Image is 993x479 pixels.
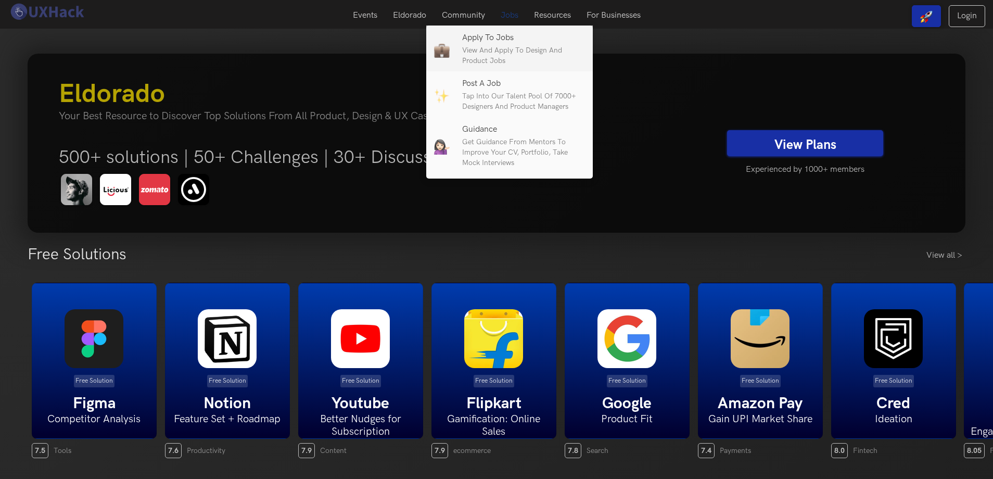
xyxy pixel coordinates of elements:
[426,26,593,71] a: BriefcaseApply to JobsView and apply to design and product jobs
[474,375,514,387] p: Free Solution
[54,446,71,455] span: Tools
[165,443,182,458] span: 7.6
[32,443,48,458] span: 7.5
[59,146,712,168] h5: 500+ solutions | 50+ Challenges | 30+ Discussions
[298,283,423,458] a: Free Solution Youtube Better Nudges for Subscription 7.9 Content
[59,110,712,122] h4: Your Best Resource to Discover Top Solutions From All Product, Design & UX Case Studies
[831,283,956,458] a: Free Solution Cred Ideation 8.0 Fintech
[385,5,434,26] a: Eldorado
[462,79,585,89] h6: Post a Job
[32,283,157,458] a: Free Solution Figma Competitor Analysis 7.5 Tools
[187,446,225,455] span: Productivity
[32,413,156,425] h6: Competitor Analysis
[873,375,914,387] p: Free Solution
[526,5,579,26] a: Resources
[165,283,290,458] a: Free Solution Notion Feature Set + Roadmap 7.6 Productivity
[426,117,593,173] a: Guidance emojiGuidanceGet guidance from mentors to improve your CV, portfolio, take mock interviews
[964,443,985,458] span: 8.05
[74,375,114,387] p: Free Solution
[453,446,491,455] span: ecommerce
[607,375,647,387] p: Free Solution
[698,394,822,413] h5: Amazon Pay
[720,446,751,455] span: Payments
[434,139,450,155] img: Guidance emoji
[32,394,156,413] h5: Figma
[462,125,585,134] h6: Guidance
[59,172,215,208] img: eldorado-banner-1.png
[320,446,347,455] span: Content
[831,443,848,458] span: 8.0
[299,394,423,413] h5: Youtube
[434,88,450,104] img: Stars
[727,130,883,156] a: View Plans
[565,443,581,458] span: 7.8
[493,5,526,26] a: Jobs
[462,45,585,66] p: View and apply to design and product jobs
[340,375,381,387] p: Free Solution
[853,446,877,455] span: Fintech
[432,394,556,413] h5: Flipkart
[431,283,556,458] a: Free Solution Flipkart Gamification: Online Sales 7.9 ecommerce
[426,71,593,117] a: StarsPost a JobTap into our talent pool of 7000+ designers and product managers
[920,10,933,23] img: rocket
[462,33,585,43] h6: Apply to Jobs
[462,137,585,168] p: Get guidance from mentors to improve your CV, portfolio, take mock interviews
[299,413,423,438] h6: Better Nudges for Subscription
[59,79,712,110] h3: Eldorado
[565,413,689,425] h6: Product Fit
[207,375,248,387] p: Free Solution
[434,5,493,26] a: Community
[565,394,689,413] h5: Google
[698,283,823,458] a: Free Solution Amazon Pay Gain UPI Market Share 7.4 Payments
[565,283,690,458] a: Free Solution Google Product Fit 7.8 Search
[740,375,781,387] p: Free Solution
[298,443,315,458] span: 7.9
[431,443,448,458] span: 7.9
[345,5,385,26] a: Events
[579,5,648,26] a: For Businesses
[698,443,715,458] span: 7.4
[727,159,883,181] h5: Experienced by 1000+ members
[832,413,956,425] h6: Ideation
[166,394,289,413] h5: Notion
[166,413,289,425] h6: Feature Set + Roadmap
[587,446,608,455] span: Search
[698,413,822,425] h6: Gain UPI Market Share
[949,5,985,27] a: Login
[926,249,965,262] a: View all >
[432,413,556,438] h6: Gamification: Online Sales
[8,3,86,21] img: UXHack logo
[832,394,956,413] h5: Cred
[28,245,126,264] h3: Free Solutions
[462,91,585,112] p: Tap into our talent pool of 7000+ designers and product managers
[434,42,450,58] img: Briefcase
